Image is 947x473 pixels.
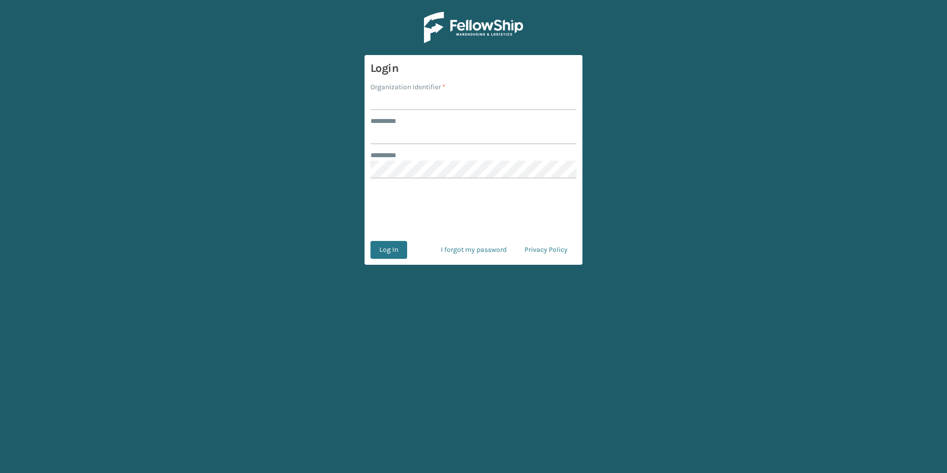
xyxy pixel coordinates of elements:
[370,241,407,259] button: Log In
[516,241,577,259] a: Privacy Policy
[432,241,516,259] a: I forgot my password
[370,82,445,92] label: Organization Identifier
[370,61,577,76] h3: Login
[424,12,523,43] img: Logo
[398,190,549,229] iframe: reCAPTCHA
